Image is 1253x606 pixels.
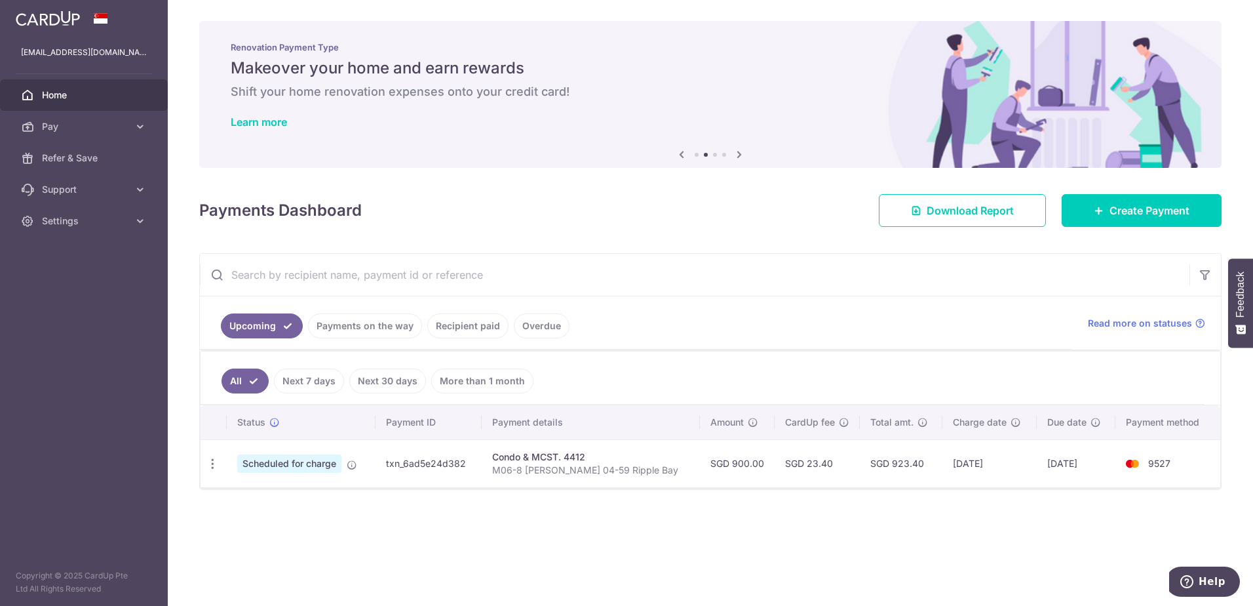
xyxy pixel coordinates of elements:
td: [DATE] [1037,439,1115,487]
th: Payment ID [376,405,482,439]
button: Feedback - Show survey [1228,258,1253,348]
a: Recipient paid [427,313,509,338]
span: Pay [42,120,128,133]
a: All [222,369,269,394]
p: Renovation Payment Type [231,42,1190,52]
th: Payment details [482,405,700,439]
h4: Payments Dashboard [199,199,362,222]
td: SGD 23.40 [775,439,860,487]
th: Payment method [1115,405,1220,439]
span: Download Report [927,203,1014,218]
span: Feedback [1235,272,1246,317]
span: Support [42,183,128,196]
span: Home [42,89,128,102]
a: Read more on statuses [1088,317,1205,330]
span: Charge date [953,416,1007,429]
span: Amount [710,416,744,429]
span: 9527 [1148,458,1170,469]
span: CardUp fee [785,416,835,429]
span: Read more on statuses [1088,317,1192,330]
a: Create Payment [1062,194,1222,227]
iframe: Opens a widget where you can find more information [1169,567,1240,599]
a: More than 1 month [431,369,533,394]
a: Next 7 days [274,369,344,394]
a: Payments on the way [308,313,422,338]
a: Upcoming [221,313,303,338]
span: Settings [42,214,128,228]
a: Next 30 days [349,369,426,394]
span: Refer & Save [42,151,128,165]
img: Bank Card [1119,456,1146,472]
h5: Makeover your home and earn rewards [231,58,1190,79]
span: Scheduled for charge [237,455,341,473]
input: Search by recipient name, payment id or reference [200,254,1189,296]
a: Overdue [514,313,569,338]
span: Create Payment [1109,203,1189,218]
a: Download Report [879,194,1046,227]
p: [EMAIL_ADDRESS][DOMAIN_NAME] [21,46,147,59]
div: Condo & MCST. 4412 [492,451,689,464]
td: SGD 900.00 [700,439,775,487]
span: Total amt. [870,416,914,429]
td: [DATE] [942,439,1036,487]
p: M06-8 [PERSON_NAME] 04-59 Ripple Bay [492,464,689,477]
span: Status [237,416,265,429]
h6: Shift your home renovation expenses onto your credit card! [231,84,1190,100]
img: Renovation banner [199,21,1222,168]
span: Due date [1047,416,1087,429]
img: CardUp [16,10,80,26]
td: txn_6ad5e24d382 [376,439,482,487]
a: Learn more [231,115,287,129]
td: SGD 923.40 [860,439,942,487]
